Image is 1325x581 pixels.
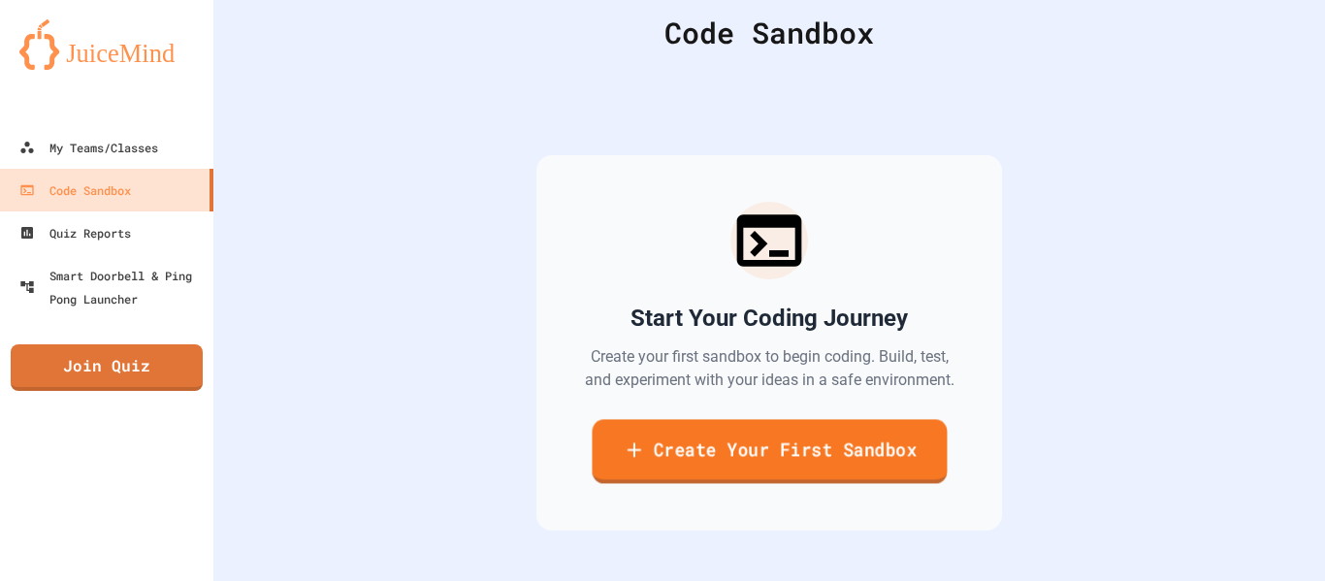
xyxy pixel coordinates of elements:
[592,419,947,483] a: Create Your First Sandbox
[11,344,203,391] a: Join Quiz
[19,178,131,202] div: Code Sandbox
[19,264,206,310] div: Smart Doorbell & Ping Pong Launcher
[19,136,158,159] div: My Teams/Classes
[583,345,955,392] p: Create your first sandbox to begin coding. Build, test, and experiment with your ideas in a safe ...
[262,11,1277,54] div: Code Sandbox
[630,303,908,334] h2: Start Your Coding Journey
[19,19,194,70] img: logo-orange.svg
[19,221,131,244] div: Quiz Reports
